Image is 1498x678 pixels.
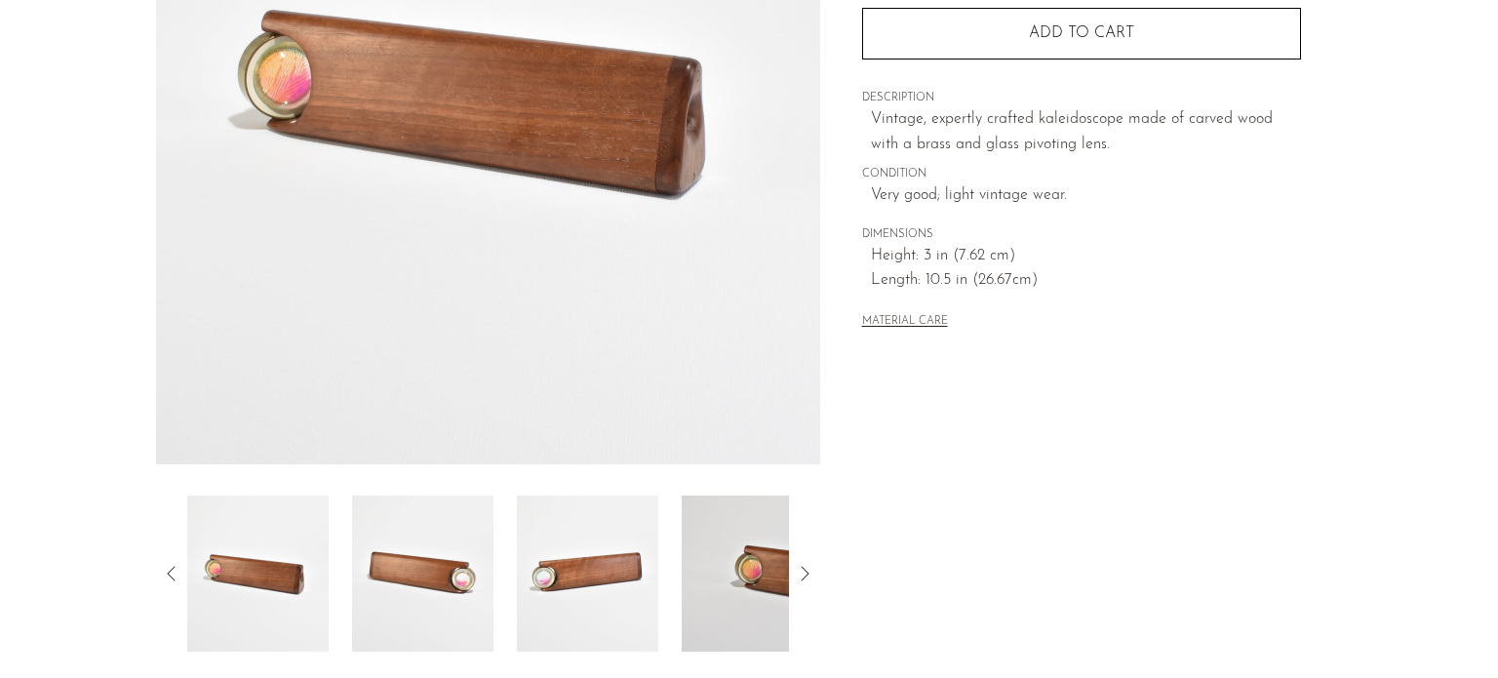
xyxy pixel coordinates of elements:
[1029,25,1134,41] span: Add to cart
[862,8,1301,59] button: Add to cart
[187,496,329,652] img: Handcrafted Wooden Kaleidoscope
[871,268,1301,294] span: Length: 10.5 in (26.67cm)
[517,496,658,652] img: Handcrafted Wooden Kaleidoscope
[862,166,1301,183] span: CONDITION
[862,90,1301,107] span: DESCRIPTION
[871,244,1301,269] span: Height: 3 in (7.62 cm)
[871,107,1301,157] p: Vintage, expertly crafted kaleidoscope made of carved wood with a brass and glass pivoting lens.
[352,496,493,652] img: Handcrafted Wooden Kaleidoscope
[862,226,1301,244] span: DIMENSIONS
[682,496,823,652] img: Handcrafted Wooden Kaleidoscope
[862,315,948,330] button: MATERIAL CARE
[871,183,1301,209] span: Very good; light vintage wear.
